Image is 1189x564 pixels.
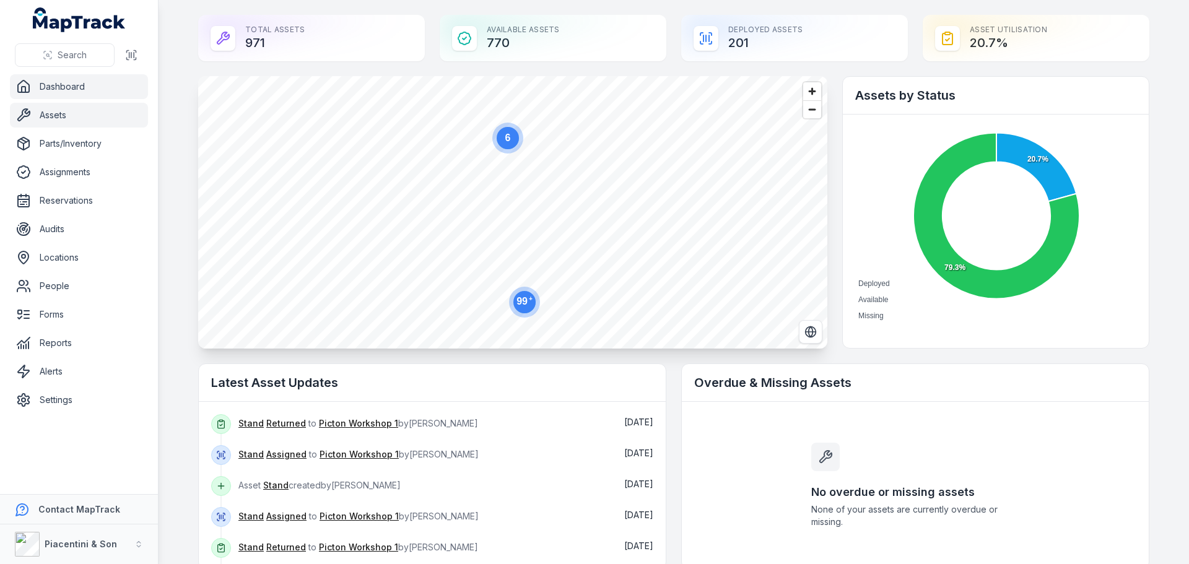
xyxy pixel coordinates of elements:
[45,539,117,549] strong: Piacentini & Son
[238,449,479,459] span: to by [PERSON_NAME]
[10,131,148,156] a: Parts/Inventory
[266,417,306,430] a: Returned
[266,541,306,553] a: Returned
[320,510,399,523] a: Picton Workshop 1
[505,132,511,143] text: 6
[33,7,126,32] a: MapTrack
[10,188,148,213] a: Reservations
[811,503,1019,528] span: None of your assets are currently overdue or missing.
[858,279,890,288] span: Deployed
[211,374,653,391] h2: Latest Asset Updates
[624,448,653,458] time: 22/09/2025, 10:02:34 am
[624,417,653,427] span: [DATE]
[10,388,148,412] a: Settings
[266,448,307,461] a: Assigned
[624,510,653,520] time: 22/09/2025, 10:00:09 am
[198,76,827,349] canvas: Map
[855,87,1136,104] h2: Assets by Status
[263,479,289,492] a: Stand
[320,448,399,461] a: Picton Workshop 1
[624,448,653,458] span: [DATE]
[529,295,533,302] tspan: +
[10,103,148,128] a: Assets
[803,82,821,100] button: Zoom in
[624,417,653,427] time: 22/09/2025, 10:03:01 am
[624,540,653,551] time: 22/09/2025, 9:59:48 am
[811,484,1019,501] h3: No overdue or missing assets
[694,374,1136,391] h2: Overdue & Missing Assets
[799,320,822,344] button: Switch to Satellite View
[238,541,264,553] a: Stand
[10,245,148,270] a: Locations
[10,331,148,355] a: Reports
[38,504,120,514] strong: Contact MapTrack
[238,510,264,523] a: Stand
[10,74,148,99] a: Dashboard
[238,511,479,521] span: to by [PERSON_NAME]
[319,417,398,430] a: Picton Workshop 1
[238,448,264,461] a: Stand
[803,100,821,118] button: Zoom out
[858,295,888,304] span: Available
[624,479,653,489] time: 22/09/2025, 10:01:55 am
[10,302,148,327] a: Forms
[238,480,401,490] span: Asset created by [PERSON_NAME]
[238,418,478,428] span: to by [PERSON_NAME]
[516,295,533,306] text: 99
[319,541,398,553] a: Picton Workshop 1
[266,510,307,523] a: Assigned
[10,217,148,241] a: Audits
[624,510,653,520] span: [DATE]
[58,49,87,61] span: Search
[858,311,884,320] span: Missing
[238,542,478,552] span: to by [PERSON_NAME]
[10,160,148,184] a: Assignments
[10,274,148,298] a: People
[624,540,653,551] span: [DATE]
[624,479,653,489] span: [DATE]
[10,359,148,384] a: Alerts
[238,417,264,430] a: Stand
[15,43,115,67] button: Search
